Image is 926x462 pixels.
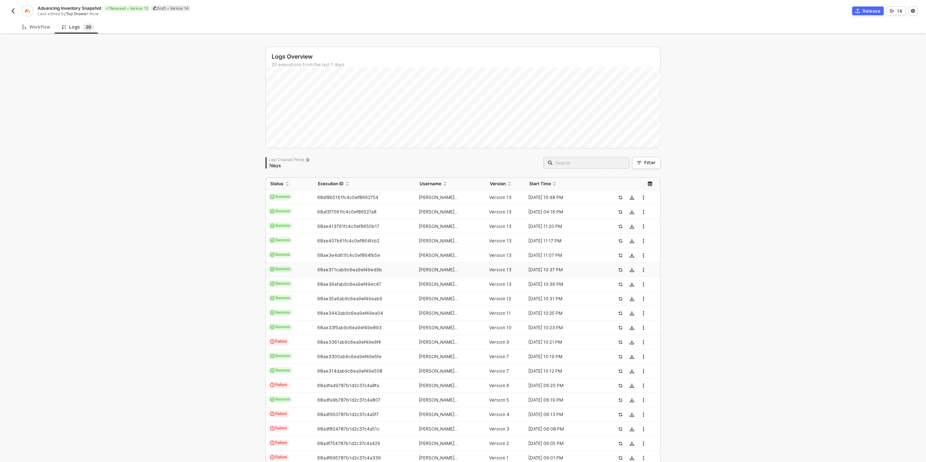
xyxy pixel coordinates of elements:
[489,455,509,461] span: Version 1
[618,311,623,315] span: icon-success-page
[489,397,509,403] span: Version 5
[66,11,88,16] span: Top Drawer
[525,354,604,360] div: [DATE] 10:19 PM
[419,368,458,374] span: [PERSON_NAME]...
[317,296,382,301] span: 68ae35a6ab9c6ea9ef49eab9
[419,426,458,432] span: [PERSON_NAME]...
[618,297,623,301] span: icon-success-page
[618,224,623,229] span: icon-success-page
[525,195,604,200] div: [DATE] 10:48 PM
[270,195,275,199] span: icon-cards
[268,440,289,446] span: Failure
[270,368,275,373] span: icon-cards
[489,339,509,345] span: Version 9
[317,325,382,330] span: 68ae33f5ab9c6ea9ef49e893
[415,178,486,190] th: Username
[630,239,634,243] span: icon-download
[268,353,292,359] span: Success
[489,281,511,287] span: Version 13
[419,209,458,215] span: [PERSON_NAME]...
[419,339,458,345] span: [PERSON_NAME]...
[525,339,604,345] div: [DATE] 10:21 PM
[525,368,604,374] div: [DATE] 10:12 PM
[863,8,880,14] div: Release
[269,163,310,169] div: 7 days
[419,195,458,200] span: [PERSON_NAME]...
[630,224,634,229] span: icon-download
[489,412,509,417] span: Version 4
[270,397,275,402] span: icon-cards
[490,181,506,187] span: Version
[270,455,275,459] span: icon-exclamation
[269,157,310,162] div: Logs Disposal Period
[525,296,604,302] div: [DATE] 10:31 PM
[630,383,634,388] span: icon-download
[618,340,623,344] span: icon-success-page
[317,267,382,272] span: 68ae371cab9c6ea9ef49ed9b
[268,251,292,258] span: Success
[268,367,292,374] span: Success
[268,454,289,461] span: Failure
[525,426,604,432] div: [DATE] 06:08 PM
[419,267,458,272] span: [PERSON_NAME]...
[419,397,458,403] span: [PERSON_NAME]...
[618,456,623,460] span: icon-success-page
[268,425,289,432] span: Failure
[618,239,623,243] span: icon-success-page
[419,441,458,446] span: [PERSON_NAME]...
[890,9,894,13] span: icon-versioning
[268,411,289,417] span: Failure
[525,397,604,403] div: [DATE] 06:19 PM
[317,441,380,446] span: 68adf754787b1d2c37c4a429
[630,195,634,200] span: icon-download
[489,310,511,316] span: Version 11
[618,412,623,417] span: icon-success-page
[630,427,634,431] span: icon-download
[420,181,441,187] span: Username
[270,209,275,213] span: icon-cards
[317,238,379,243] span: 68ae407b61fc4c0ef864fcb2
[630,326,634,330] span: icon-download
[151,5,190,11] div: Draft • Version 14
[270,281,275,286] span: icon-cards
[270,412,275,416] span: icon-exclamation
[618,383,623,388] span: icon-success-page
[489,441,509,446] span: Version 2
[485,178,525,190] th: Version
[489,224,511,229] span: Version 13
[618,210,623,214] span: icon-success-page
[419,325,458,330] span: [PERSON_NAME]...
[419,281,458,287] span: [PERSON_NAME]...
[317,281,381,287] span: 68ae36efab9c6ea9ef49ec47
[887,7,906,15] button: 14
[630,398,634,402] span: icon-download
[644,160,656,166] div: Filter
[24,8,30,14] img: integration-icon
[555,159,625,167] input: Search
[86,24,88,30] span: 2
[317,383,379,388] span: 68adfad9787b1d2c37c4a8fa
[489,209,511,215] span: Version 13
[618,253,623,258] span: icon-success-page
[268,382,289,388] span: Failure
[317,339,381,345] span: 68ae3361ab9c6ea9ef49e6f4
[419,455,458,461] span: [PERSON_NAME]...
[317,354,382,359] span: 68ae3300ab9c6ea9ef49e5fe
[630,456,634,460] span: icon-download
[317,224,379,229] span: 68ae413761fc4c0ef8650b17
[525,325,604,331] div: [DATE] 10:23 PM
[272,62,660,68] div: 20 executions from the last 7 days
[525,253,604,258] div: [DATE] 11:07 PM
[632,157,660,169] button: Filter
[648,182,652,186] span: icon-table
[419,383,458,388] span: [PERSON_NAME]...
[268,324,292,330] span: Success
[10,8,16,14] img: back
[618,441,623,446] span: icon-success-page
[618,268,623,272] span: icon-success-page
[88,24,91,30] span: 0
[317,368,382,374] span: 68ae314dab9c6ea9ef49e508
[618,326,623,330] span: icon-success-page
[270,426,275,431] span: icon-exclamation
[22,24,50,30] div: Workflow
